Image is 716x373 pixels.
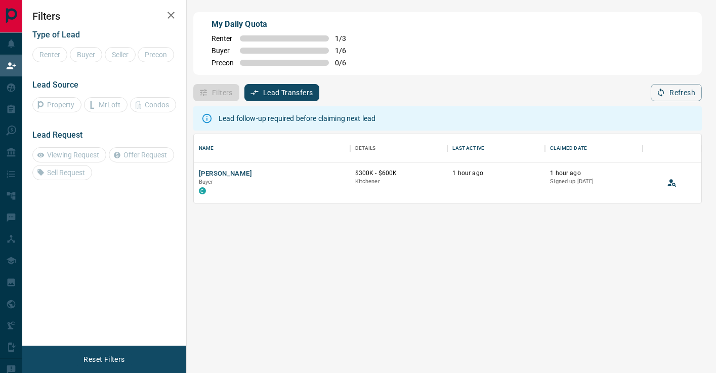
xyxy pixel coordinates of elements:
[355,169,443,178] p: $300K - $600K
[355,178,443,186] p: Kitchener
[32,130,82,140] span: Lead Request
[212,34,234,43] span: Renter
[199,179,214,185] span: Buyer
[77,351,131,368] button: Reset Filters
[32,30,80,39] span: Type of Lead
[452,134,484,162] div: Last Active
[219,109,375,128] div: Lead follow-up required before claiming next lead
[350,134,448,162] div: Details
[335,34,357,43] span: 1 / 3
[199,169,252,179] button: [PERSON_NAME]
[212,59,234,67] span: Precon
[550,169,638,178] p: 1 hour ago
[199,187,206,194] div: condos.ca
[447,134,545,162] div: Last Active
[194,134,350,162] div: Name
[651,84,702,101] button: Refresh
[212,18,357,30] p: My Daily Quota
[335,47,357,55] span: 1 / 6
[199,134,214,162] div: Name
[32,80,78,90] span: Lead Source
[244,84,320,101] button: Lead Transfers
[452,169,540,178] p: 1 hour ago
[545,134,643,162] div: Claimed Date
[32,10,176,22] h2: Filters
[550,178,638,186] p: Signed up [DATE]
[664,175,680,190] button: View Lead
[550,134,587,162] div: Claimed Date
[667,178,677,188] svg: View Lead
[212,47,234,55] span: Buyer
[335,59,357,67] span: 0 / 6
[355,134,376,162] div: Details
